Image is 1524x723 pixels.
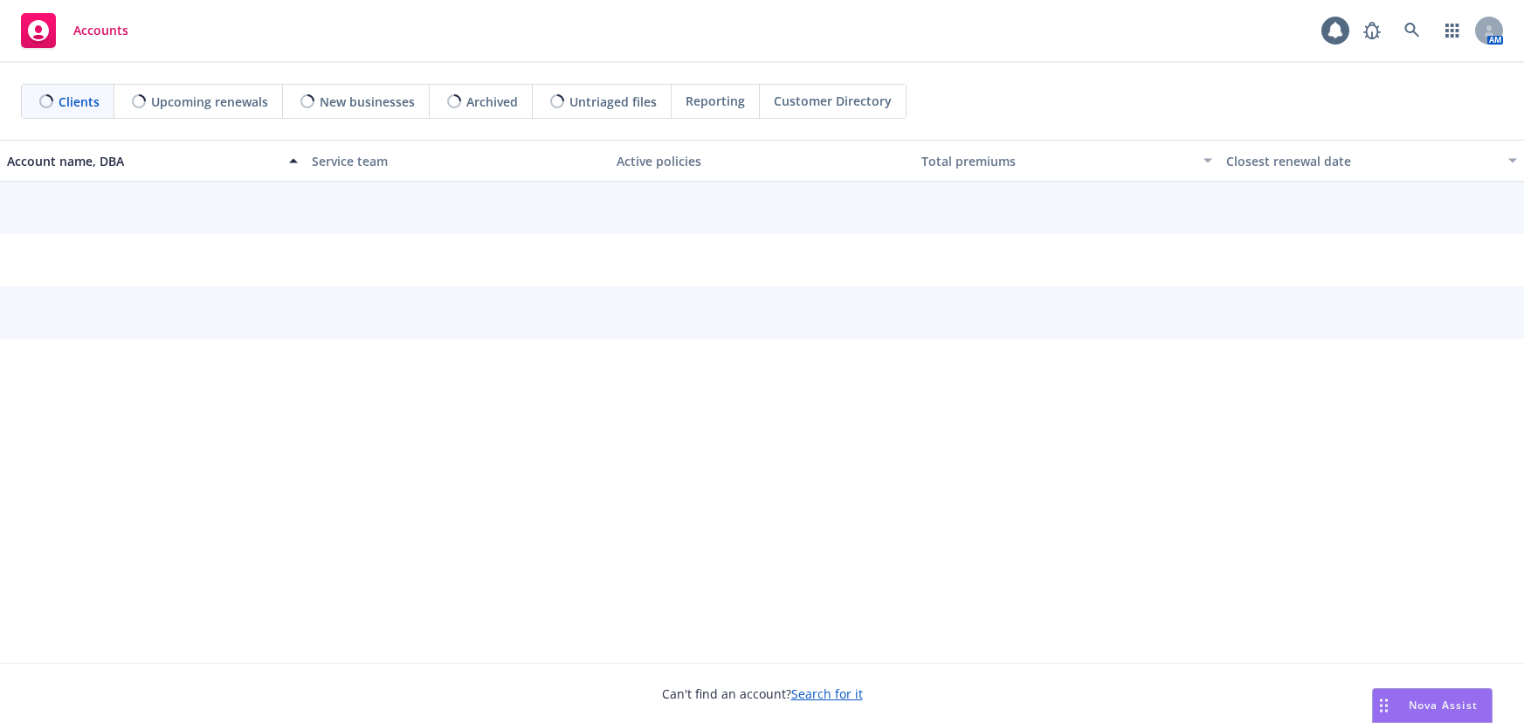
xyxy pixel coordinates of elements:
span: Upcoming renewals [151,93,268,111]
a: Search for it [791,685,863,702]
span: Archived [466,93,518,111]
button: Nova Assist [1372,688,1493,723]
button: Closest renewal date [1219,140,1524,182]
div: Active policies [617,152,907,170]
button: Service team [305,140,610,182]
div: Closest renewal date [1226,152,1498,170]
div: Account name, DBA [7,152,279,170]
a: Accounts [14,6,135,55]
span: Reporting [686,92,745,110]
a: Search [1395,13,1430,48]
div: Drag to move [1373,689,1395,722]
span: Clients [59,93,100,111]
button: Active policies [610,140,914,182]
span: Can't find an account? [662,685,863,703]
a: Report a Bug [1355,13,1390,48]
span: Customer Directory [774,92,892,110]
span: Untriaged files [569,93,657,111]
div: Service team [312,152,603,170]
span: Nova Assist [1409,698,1478,713]
span: New businesses [320,93,415,111]
div: Total premiums [921,152,1193,170]
button: Total premiums [914,140,1219,182]
a: Switch app [1435,13,1470,48]
span: Accounts [73,24,128,38]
